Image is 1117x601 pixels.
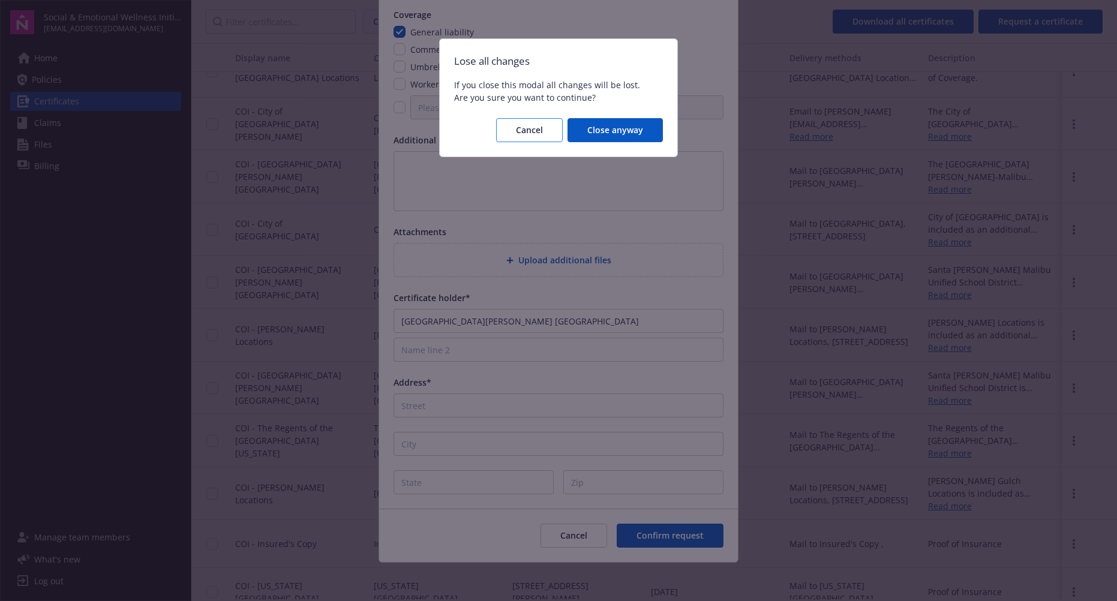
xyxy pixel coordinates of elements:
[567,118,663,142] button: Close anyway
[454,91,663,104] span: Are you sure you want to continue?
[496,118,563,142] button: Cancel
[587,124,643,136] span: Close anyway
[516,124,543,136] span: Cancel
[454,53,663,69] span: Lose all changes
[454,79,663,91] span: If you close this modal all changes will be lost.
